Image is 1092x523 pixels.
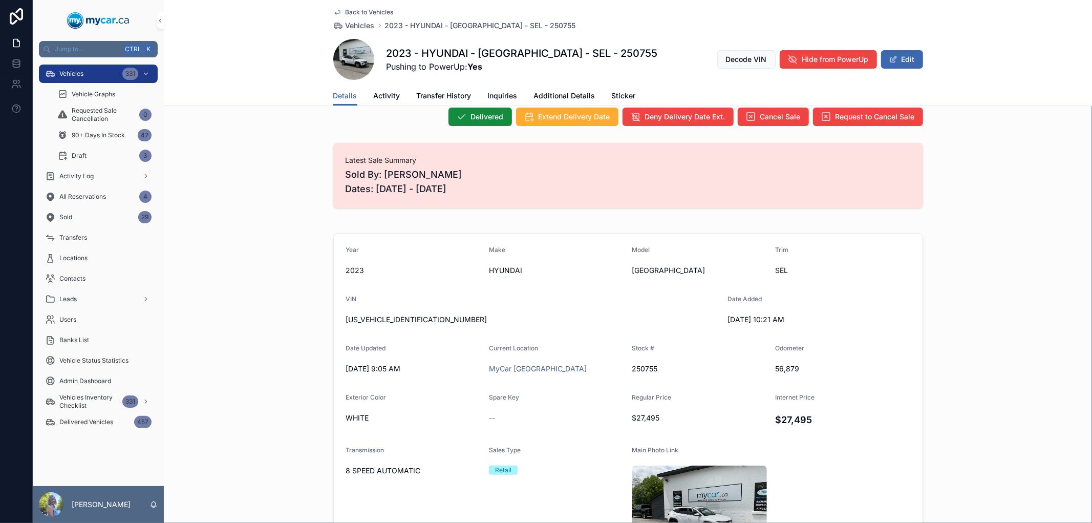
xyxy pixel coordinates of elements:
[346,364,481,374] span: [DATE] 9:05 AM
[39,310,158,329] a: Users
[813,108,923,126] button: Request to Cancel Sale
[139,150,152,162] div: 3
[374,87,400,107] a: Activity
[72,90,115,98] span: Vehicle Graphs
[51,106,158,124] a: Requested Sale Cancellation0
[59,193,106,201] span: All Reservations
[727,315,863,325] span: [DATE] 10:21 AM
[738,108,809,126] button: Cancel Sale
[489,446,521,454] span: Sales Type
[59,213,72,221] span: Sold
[488,91,518,101] span: Inquiries
[374,91,400,101] span: Activity
[33,57,164,445] div: scrollable content
[726,54,767,65] span: Decode VIN
[775,413,910,427] h4: $27,495
[346,8,394,16] span: Back to Vehicles
[39,187,158,206] a: All Reservations4
[346,344,386,352] span: Date Updated
[495,466,511,475] div: Retail
[836,112,915,122] span: Request to Cancel Sale
[59,254,88,262] span: Locations
[534,87,595,107] a: Additional Details
[59,336,89,344] span: Banks List
[346,413,481,423] span: WHITE
[39,351,158,370] a: Vehicle Status Statistics
[138,211,152,223] div: 29
[775,344,804,352] span: Odometer
[59,172,94,180] span: Activity Log
[385,20,576,31] a: 2023 - HYUNDAI - [GEOGRAPHIC_DATA] - SEL - 250755
[632,344,655,352] span: Stock #
[346,265,481,276] span: 2023
[59,377,111,385] span: Admin Dashboard
[139,109,152,121] div: 0
[760,112,801,122] span: Cancel Sale
[59,316,76,324] span: Users
[417,87,472,107] a: Transfer History
[59,357,129,365] span: Vehicle Status Statistics
[144,45,153,53] span: K
[346,446,384,454] span: Transmission
[138,129,152,141] div: 42
[489,344,538,352] span: Current Location
[346,315,719,325] span: [US_VEHICLE_IDENTIFICATION_NUMBER]
[612,87,636,107] a: Sticker
[346,295,357,303] span: VIN
[346,466,481,476] span: 8 SPEED AUTOMATIC
[468,61,483,72] strong: Yes
[346,246,359,254] span: Year
[39,249,158,267] a: Locations
[775,265,910,276] span: SEL
[67,12,130,29] img: App logo
[471,112,504,122] span: Delivered
[632,265,767,276] span: [GEOGRAPHIC_DATA]
[488,87,518,107] a: Inquiries
[632,413,767,423] span: $27,495
[632,446,679,454] span: Main Photo Link
[489,364,587,374] span: MyCar [GEOGRAPHIC_DATA]
[51,126,158,144] a: 90+ Days In Stock42
[623,108,734,126] button: Deny Delivery Date Ext.
[51,85,158,103] a: Vehicle Graphs
[346,393,387,401] span: Exterior Color
[139,191,152,203] div: 4
[122,395,138,408] div: 331
[489,393,519,401] span: Spare Key
[632,364,767,374] span: 250755
[59,70,83,78] span: Vehicles
[780,50,877,69] button: Hide from PowerUp
[333,87,357,106] a: Details
[59,418,113,426] span: Delivered Vehicles
[59,275,85,283] span: Contacts
[346,168,911,196] span: Sold By: [PERSON_NAME] Dates: [DATE] - [DATE]
[632,393,672,401] span: Regular Price
[72,107,135,123] span: Requested Sale Cancellation
[59,295,77,303] span: Leads
[775,364,910,374] span: 56,879
[612,91,636,101] span: Sticker
[39,269,158,288] a: Contacts
[645,112,725,122] span: Deny Delivery Date Ext.
[51,147,158,165] a: Draft3
[333,91,357,101] span: Details
[39,208,158,226] a: Sold29
[775,246,788,254] span: Trim
[55,45,120,53] span: Jump to...
[727,295,762,303] span: Date Added
[516,108,618,126] button: Extend Delivery Date
[59,234,87,242] span: Transfers
[72,131,125,139] span: 90+ Days In Stock
[39,372,158,390] a: Admin Dashboard
[387,60,658,73] span: Pushing to PowerUp:
[802,54,869,65] span: Hide from PowerUp
[124,44,142,54] span: Ctrl
[134,416,152,428] div: 457
[39,65,158,83] a: Vehicles331
[39,331,158,349] a: Banks List
[489,265,624,276] span: HYUNDAI
[122,68,138,80] div: 331
[717,50,776,69] button: Decode VIN
[387,46,658,60] h1: 2023 - HYUNDAI - [GEOGRAPHIC_DATA] - SEL - 250755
